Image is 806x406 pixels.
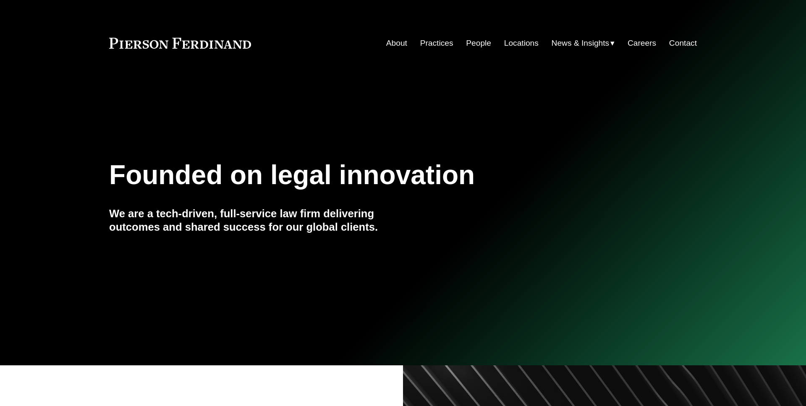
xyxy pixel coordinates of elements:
a: About [386,35,407,51]
a: Careers [628,35,656,51]
h1: Founded on legal innovation [109,160,599,190]
a: People [466,35,491,51]
h4: We are a tech-driven, full-service law firm delivering outcomes and shared success for our global... [109,207,403,234]
span: News & Insights [552,36,610,51]
a: Practices [420,35,453,51]
a: folder dropdown [552,35,615,51]
a: Contact [669,35,697,51]
a: Locations [504,35,539,51]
